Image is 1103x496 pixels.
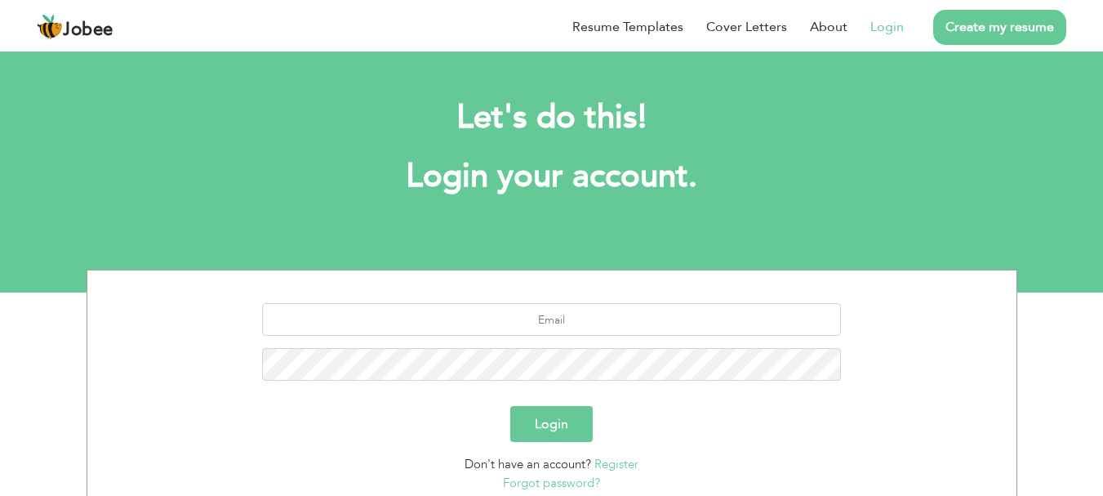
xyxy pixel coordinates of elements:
button: Login [510,406,593,442]
a: Register [594,456,638,472]
img: jobee.io [37,14,63,40]
a: Cover Letters [706,17,787,37]
span: Don't have an account? [465,456,591,472]
span: Jobee [63,21,113,39]
a: Forgot password? [503,475,600,491]
a: Jobee [37,14,113,40]
a: Create my resume [933,10,1066,45]
a: Resume Templates [572,17,683,37]
a: Login [870,17,904,37]
a: About [810,17,847,37]
input: Email [262,303,841,336]
h2: Let's do this! [111,96,993,139]
h1: Login your account. [111,155,993,198]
